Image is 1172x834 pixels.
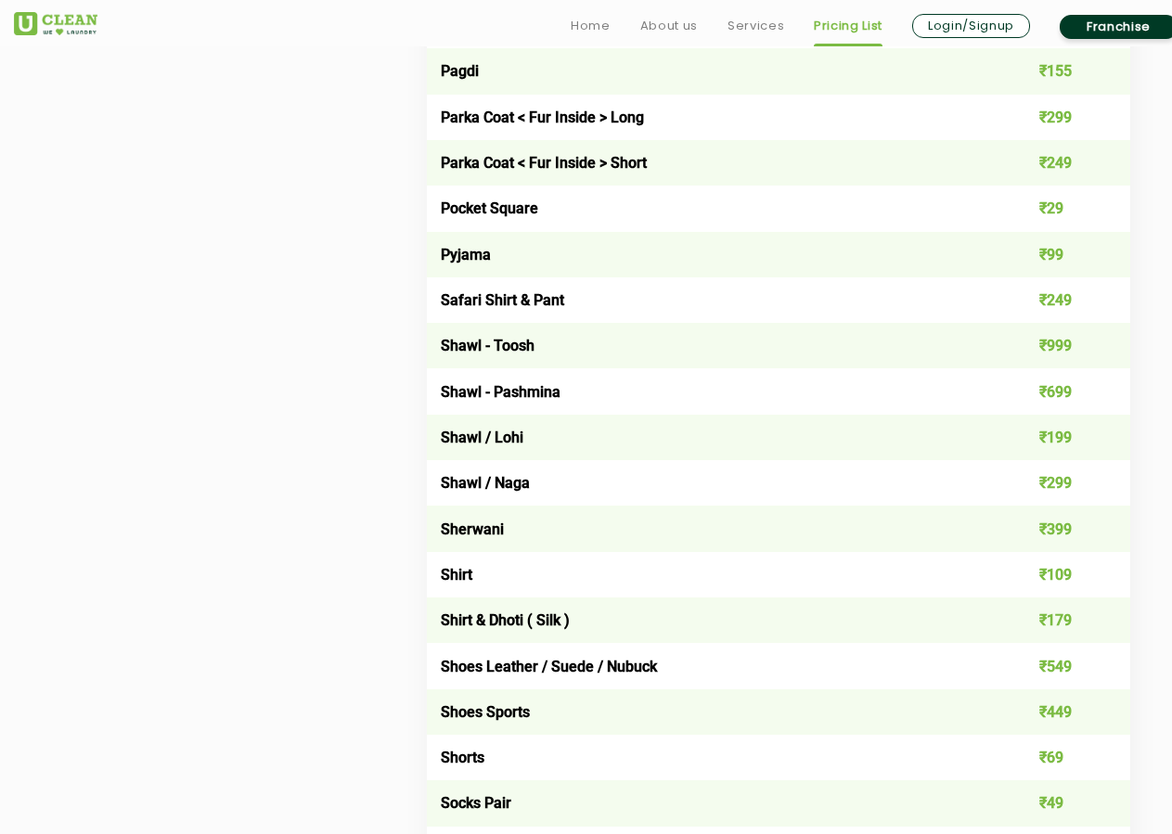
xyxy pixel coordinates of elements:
a: Services [728,15,784,37]
td: ₹179 [990,597,1131,643]
td: Shawl - Pashmina [427,368,990,414]
td: Pagdi [427,48,990,94]
td: Shorts [427,735,990,780]
td: Shoes Leather / Suede / Nubuck [427,643,990,688]
td: ₹49 [990,780,1131,826]
a: About us [640,15,698,37]
td: ₹99 [990,232,1131,277]
td: ₹29 [990,186,1131,231]
td: ₹399 [990,506,1131,551]
td: Pyjama [427,232,990,277]
td: Socks Pair [427,780,990,826]
td: Shawl - Toosh [427,323,990,368]
td: ₹449 [990,689,1131,735]
td: Shoes Sports [427,689,990,735]
a: Home [571,15,611,37]
td: ₹109 [990,552,1131,597]
td: Shawl / Lohi [427,415,990,460]
a: Login/Signup [912,14,1030,38]
td: Shirt [427,552,990,597]
td: ₹299 [990,460,1131,506]
td: Pocket Square [427,186,990,231]
td: Safari Shirt & Pant [427,277,990,323]
td: Sherwani [427,506,990,551]
td: ₹999 [990,323,1131,368]
td: ₹549 [990,643,1131,688]
td: Parka Coat < Fur Inside > Long [427,95,990,140]
td: ₹69 [990,735,1131,780]
td: Shawl / Naga [427,460,990,506]
td: ₹699 [990,368,1131,414]
img: UClean Laundry and Dry Cleaning [14,12,97,35]
td: ₹155 [990,48,1131,94]
td: Parka Coat < Fur Inside > Short [427,140,990,186]
td: ₹249 [990,140,1131,186]
td: Shirt & Dhoti ( Silk ) [427,597,990,643]
td: ₹299 [990,95,1131,140]
td: ₹199 [990,415,1131,460]
td: ₹249 [990,277,1131,323]
a: Pricing List [814,15,882,37]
